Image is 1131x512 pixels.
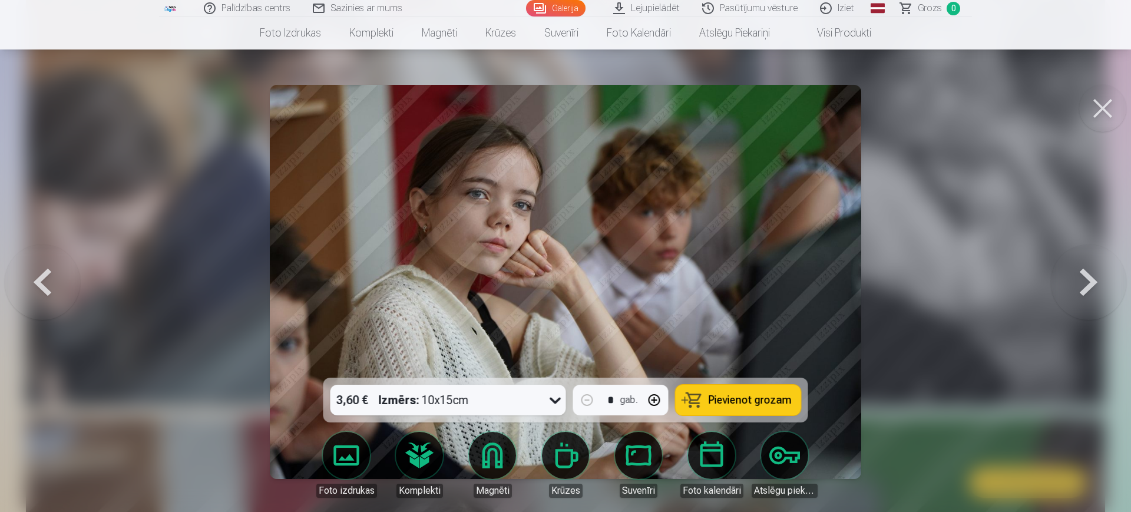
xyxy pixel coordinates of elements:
div: Magnēti [474,484,512,498]
a: Foto izdrukas [313,432,379,498]
a: Komplekti [335,16,408,49]
a: Visi produkti [784,16,885,49]
div: Foto kalendāri [680,484,743,498]
a: Foto izdrukas [246,16,335,49]
div: Krūzes [549,484,583,498]
img: /fa1 [164,5,177,12]
a: Foto kalendāri [679,432,745,498]
button: Pievienot grozam [676,385,801,415]
span: Pievienot grozam [709,395,792,405]
a: Atslēgu piekariņi [752,432,818,498]
div: 10x15cm [379,385,469,415]
a: Krūzes [533,432,598,498]
div: Atslēgu piekariņi [752,484,818,498]
a: Magnēti [459,432,525,498]
a: Suvenīri [606,432,672,498]
span: Grozs [918,1,942,15]
div: Foto izdrukas [316,484,377,498]
a: Komplekti [386,432,452,498]
strong: Izmērs : [379,392,419,408]
div: 3,60 € [330,385,374,415]
div: Suvenīri [620,484,657,498]
span: 0 [947,2,960,15]
a: Foto kalendāri [593,16,685,49]
a: Magnēti [408,16,471,49]
a: Krūzes [471,16,530,49]
a: Atslēgu piekariņi [685,16,784,49]
a: Suvenīri [530,16,593,49]
div: Komplekti [396,484,443,498]
div: gab. [620,393,638,407]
